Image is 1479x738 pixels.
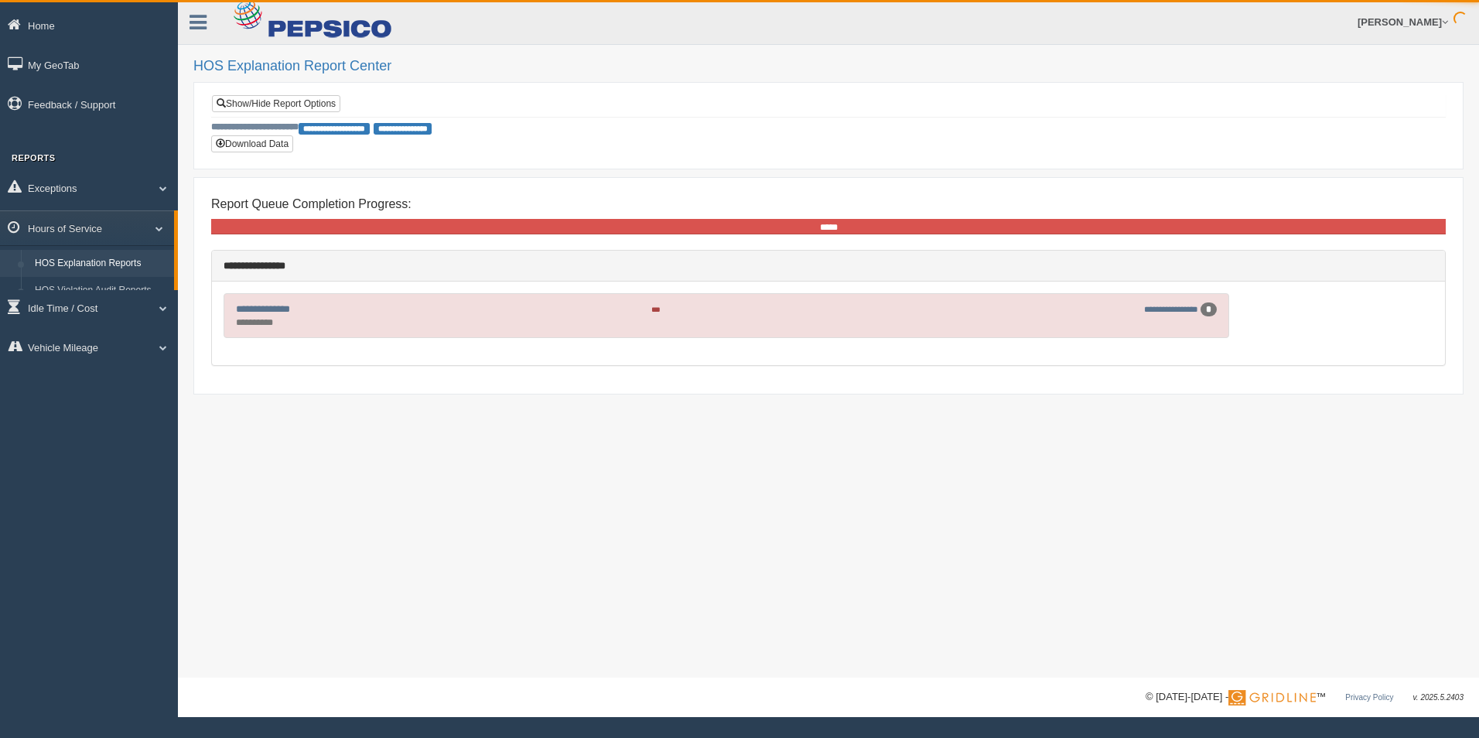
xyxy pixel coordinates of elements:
a: HOS Explanation Reports [28,250,174,278]
img: Gridline [1228,690,1316,706]
span: v. 2025.5.2403 [1413,693,1464,702]
a: HOS Violation Audit Reports [28,277,174,305]
a: Show/Hide Report Options [212,95,340,112]
h2: HOS Explanation Report Center [193,59,1464,74]
a: Privacy Policy [1345,693,1393,702]
div: © [DATE]-[DATE] - ™ [1146,689,1464,706]
h4: Report Queue Completion Progress: [211,197,1446,211]
button: Download Data [211,135,293,152]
